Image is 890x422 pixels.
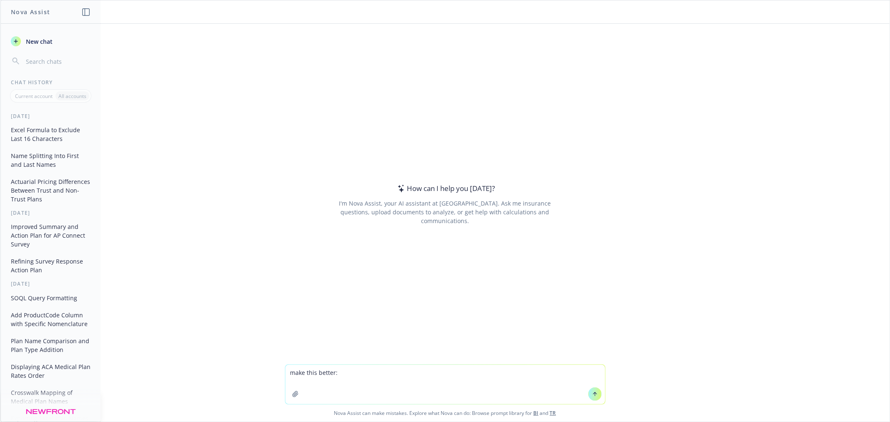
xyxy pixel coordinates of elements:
button: Displaying ACA Medical Plan Rates Order [8,360,94,382]
a: TR [550,409,556,417]
button: Improved Summary and Action Plan for AP Connect Survey [8,220,94,251]
div: Chat History [1,79,101,86]
div: I'm Nova Assist, your AI assistant at [GEOGRAPHIC_DATA]. Ask me insurance questions, upload docum... [328,199,562,225]
button: Excel Formula to Exclude Last 16 Characters [8,123,94,146]
button: SOQL Query Formatting [8,291,94,305]
div: [DATE] [1,209,101,216]
h1: Nova Assist [11,8,50,16]
button: Name Splitting Into First and Last Names [8,149,94,171]
div: [DATE] [1,113,101,120]
input: Search chats [24,55,91,67]
div: [DATE] [1,280,101,287]
textarea: make this better: [285,365,605,404]
button: Add ProductCode Column with Specific Nomenclature [8,308,94,331]
span: Nova Assist can make mistakes. Explore what Nova can do: Browse prompt library for and [4,404,886,422]
button: Crosswalk Mapping of Medical Plan Names [8,386,94,408]
div: How can I help you [DATE]? [395,183,495,194]
button: Actuarial Pricing Differences Between Trust and Non-Trust Plans [8,175,94,206]
button: New chat [8,34,94,49]
p: Current account [15,93,53,100]
a: BI [534,409,539,417]
button: Plan Name Comparison and Plan Type Addition [8,334,94,357]
button: Refining Survey Response Action Plan [8,254,94,277]
p: All accounts [58,93,86,100]
span: New chat [24,37,53,46]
